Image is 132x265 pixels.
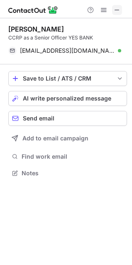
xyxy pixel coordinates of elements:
[23,95,111,102] span: AI write personalized message
[8,71,127,86] button: save-profile-one-click
[8,25,64,33] div: [PERSON_NAME]
[8,131,127,146] button: Add to email campaign
[8,111,127,126] button: Send email
[8,167,127,179] button: Notes
[22,169,124,177] span: Notes
[23,75,112,82] div: Save to List / ATS / CRM
[20,47,115,54] span: [EMAIL_ADDRESS][DOMAIN_NAME]
[8,151,127,162] button: Find work email
[8,34,127,42] div: CCRP as a Senior Officer YES BANK
[8,5,58,15] img: ContactOut v5.3.10
[22,135,88,142] span: Add to email campaign
[22,153,124,160] span: Find work email
[8,91,127,106] button: AI write personalized message
[23,115,54,122] span: Send email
